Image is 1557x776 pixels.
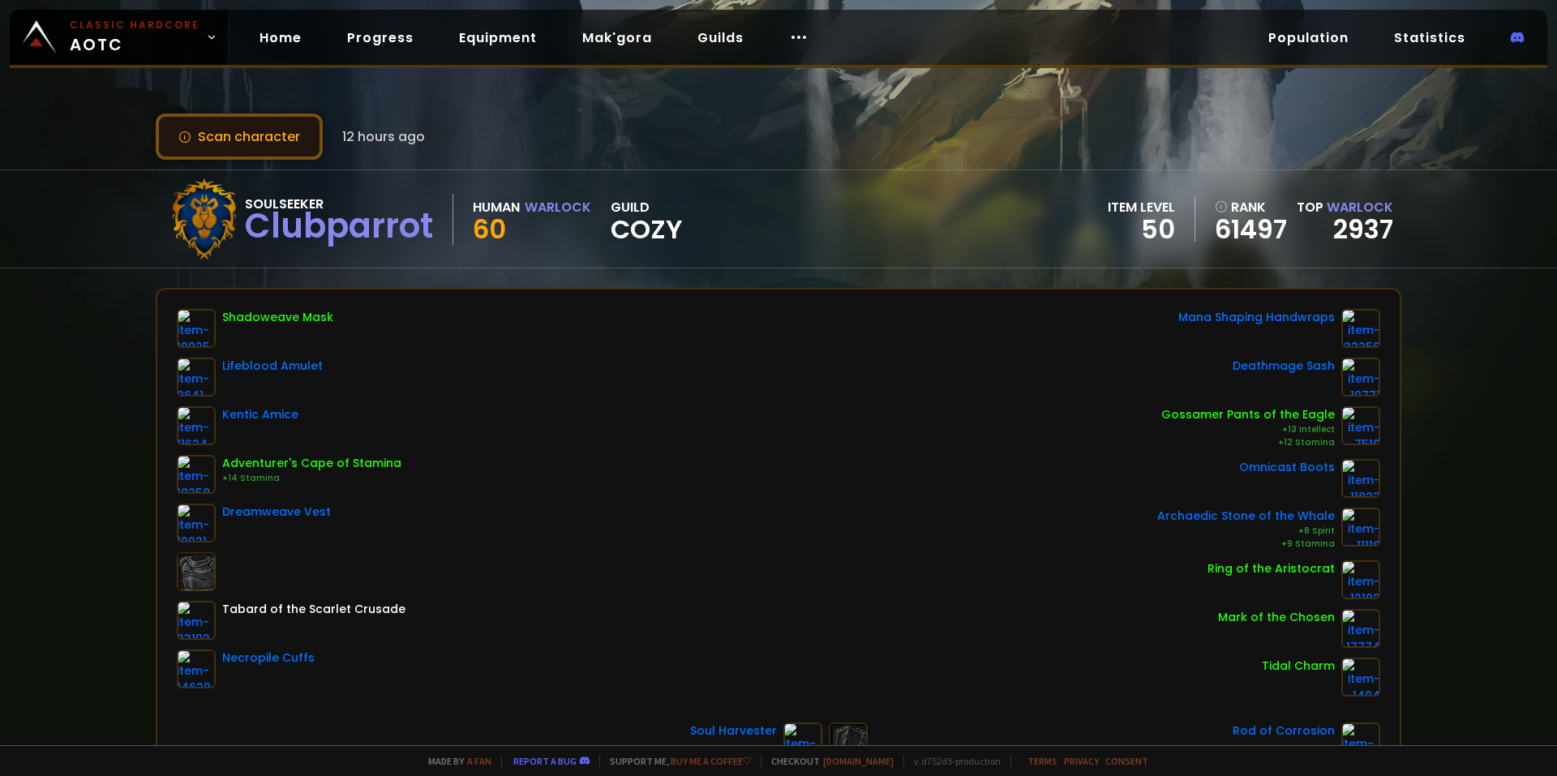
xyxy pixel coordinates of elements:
div: +8 Spirit [1157,525,1335,538]
a: Privacy [1064,755,1099,767]
div: Soulseeker [245,194,433,214]
img: item-10025 [177,309,216,348]
a: Buy me a coffee [671,755,751,767]
div: +14 Stamina [222,472,401,485]
img: item-20536 [783,722,822,761]
a: Consent [1105,755,1148,767]
div: Human [473,197,520,217]
a: Classic HardcoreAOTC [10,10,227,65]
img: item-17774 [1341,609,1380,648]
img: item-22256 [1341,309,1380,348]
div: item level [1108,197,1175,217]
a: 61497 [1215,217,1287,242]
span: Warlock [1327,198,1393,217]
div: 50 [1108,217,1175,242]
div: Rod of Corrosion [1233,722,1335,740]
div: Lifeblood Amulet [222,358,323,375]
div: rank [1215,197,1287,217]
span: Checkout [761,755,894,767]
div: +13 Intellect [1161,423,1335,436]
div: guild [611,197,683,242]
div: Tidal Charm [1262,658,1335,675]
small: Classic Hardcore [70,18,199,32]
img: item-10258 [177,455,216,494]
a: Equipment [446,21,550,54]
a: Report a bug [513,755,577,767]
div: Archaedic Stone of the Whale [1157,508,1335,525]
a: Mak'gora [569,21,665,54]
a: [DOMAIN_NAME] [823,755,894,767]
div: +9 Stamina [1157,538,1335,551]
img: item-10771 [1341,358,1380,397]
img: item-23192 [177,601,216,640]
div: Deathmage Sash [1233,358,1335,375]
img: item-1404 [1341,658,1380,697]
a: Home [247,21,315,54]
a: Guilds [684,21,757,54]
div: Tabard of the Scarlet Crusade [222,601,405,618]
div: Adventurer's Cape of Stamina [222,455,401,472]
div: Gossamer Pants of the Eagle [1161,406,1335,423]
div: +12 Stamina [1161,436,1335,449]
div: Dreamweave Vest [222,504,331,521]
img: item-11624 [177,406,216,445]
div: Ring of the Aristocrat [1207,560,1335,577]
img: item-11822 [1341,459,1380,498]
a: Terms [1027,755,1057,767]
div: Warlock [525,197,591,217]
div: Soul Harvester [690,722,777,740]
div: Necropile Cuffs [222,650,315,667]
a: Population [1255,21,1362,54]
span: AOTC [70,18,199,57]
a: Progress [334,21,427,54]
button: Scan character [156,114,323,160]
img: item-9641 [177,358,216,397]
a: Statistics [1381,21,1478,54]
img: item-12102 [1341,560,1380,599]
span: v. d752d5 - production [903,755,1001,767]
span: Support me, [599,755,751,767]
img: item-10021 [177,504,216,542]
img: item-14629 [177,650,216,688]
img: item-10836 [1341,722,1380,761]
div: Top [1297,197,1393,217]
span: Cozy [611,217,683,242]
a: a fan [467,755,491,767]
div: Kentic Amice [222,406,298,423]
span: Made by [418,755,491,767]
a: 2937 [1333,211,1393,247]
div: Mana Shaping Handwraps [1178,309,1335,326]
div: Mark of the Chosen [1218,609,1335,626]
div: Shadoweave Mask [222,309,333,326]
div: Omnicast Boots [1239,459,1335,476]
span: 12 hours ago [342,126,425,147]
span: 60 [473,211,506,247]
img: item-11118 [1341,508,1380,547]
div: Clubparrot [245,214,433,238]
img: item-7519 [1341,406,1380,445]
